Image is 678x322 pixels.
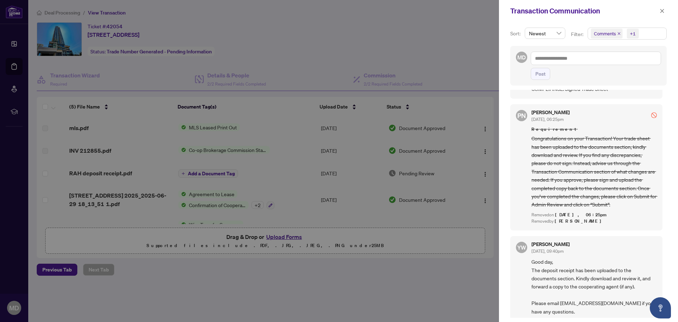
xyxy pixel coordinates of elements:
[517,53,526,62] span: MD
[531,248,564,254] span: [DATE], 09:40pm
[617,32,621,35] span: close
[531,212,657,218] div: Removed on
[591,29,623,39] span: Comments
[531,242,570,247] h5: [PERSON_NAME]
[531,117,564,122] span: [DATE], 06:25pm
[531,110,570,115] h5: [PERSON_NAME]
[650,297,671,318] button: Open asap
[555,212,608,218] span: [DATE], 06:25pm
[531,126,657,133] span: Requirement
[510,6,658,16] div: Transaction Communication
[531,68,550,80] button: Post
[630,30,636,37] div: +1
[594,30,616,37] span: Comments
[660,8,665,13] span: close
[571,30,584,38] p: Filter:
[531,134,657,209] span: Congratulations on your Transaction! Your trade sheet has been uploaded to the documents section,...
[651,112,657,118] span: stop
[555,218,605,224] span: [PERSON_NAME]
[510,30,522,37] p: Sort:
[517,243,526,252] span: YW
[531,218,657,225] div: Removed by
[517,111,526,121] span: PN
[529,28,561,39] span: Newest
